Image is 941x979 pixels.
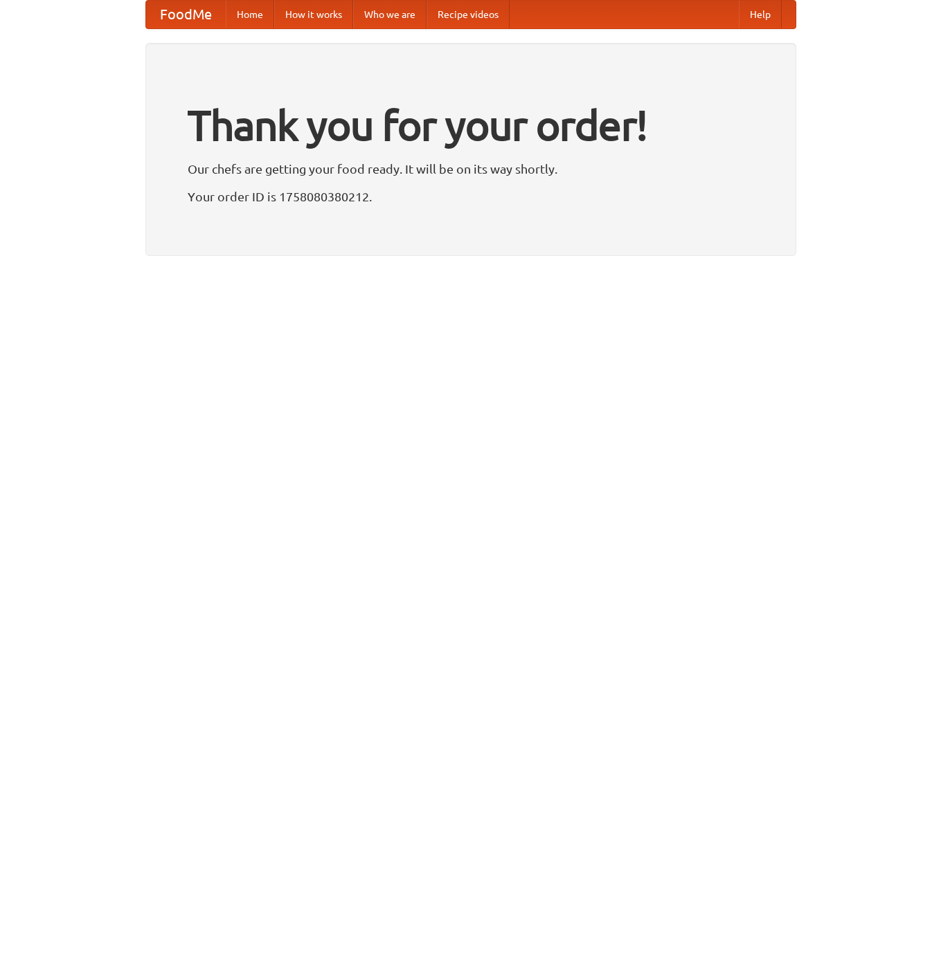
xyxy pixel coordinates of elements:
a: Who we are [353,1,427,28]
h1: Thank you for your order! [188,92,754,158]
a: How it works [274,1,353,28]
a: Home [226,1,274,28]
p: Our chefs are getting your food ready. It will be on its way shortly. [188,158,754,179]
p: Your order ID is 1758080380212. [188,186,754,207]
a: Recipe videos [427,1,510,28]
a: Help [739,1,782,28]
a: FoodMe [146,1,226,28]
